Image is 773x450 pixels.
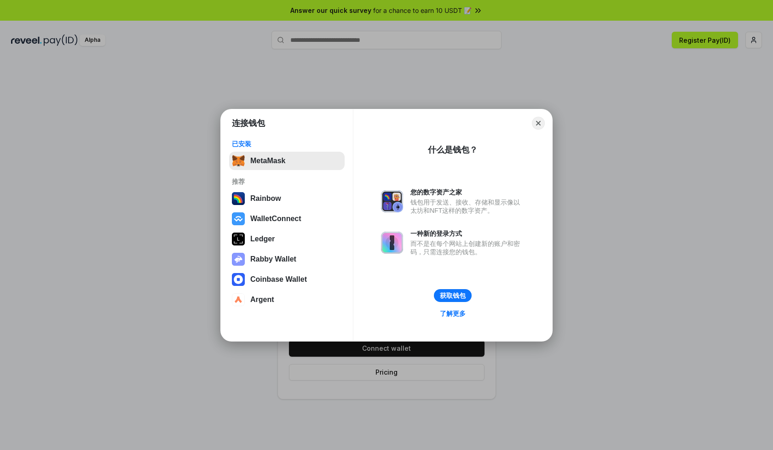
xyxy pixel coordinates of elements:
[232,273,245,286] img: svg+xml,%3Csvg%20width%3D%2228%22%20height%3D%2228%22%20viewBox%3D%220%200%2028%2028%22%20fill%3D...
[410,239,525,256] div: 而不是在每个网站上创建新的账户和密码，只需连接您的钱包。
[232,154,245,167] img: svg+xml,%3Csvg%20fill%3D%22none%22%20height%3D%2233%22%20viewBox%3D%220%200%2035%2033%22%20width%...
[229,230,345,248] button: Ledger
[428,144,478,155] div: 什么是钱包？
[250,235,275,243] div: Ledger
[410,229,525,238] div: 一种新的登录方式
[434,289,472,302] button: 获取钱包
[232,140,342,148] div: 已安装
[410,188,525,196] div: 您的数字资产之家
[250,194,281,203] div: Rainbow
[532,117,545,130] button: Close
[250,255,296,263] div: Rabby Wallet
[250,296,274,304] div: Argent
[381,190,403,212] img: svg+xml,%3Csvg%20xmlns%3D%22http%3A%2F%2Fwww.w3.org%2F2000%2Fsvg%22%20fill%3D%22none%22%20viewBox...
[229,210,345,228] button: WalletConnect
[229,250,345,268] button: Rabby Wallet
[250,275,307,284] div: Coinbase Wallet
[440,291,466,300] div: 获取钱包
[250,157,285,165] div: MetaMask
[232,192,245,205] img: svg+xml,%3Csvg%20width%3D%22120%22%20height%3D%22120%22%20viewBox%3D%220%200%20120%20120%22%20fil...
[229,270,345,289] button: Coinbase Wallet
[232,212,245,225] img: svg+xml,%3Csvg%20width%3D%2228%22%20height%3D%2228%22%20viewBox%3D%220%200%2028%2028%22%20fill%3D...
[232,293,245,306] img: svg+xml,%3Csvg%20width%3D%2228%22%20height%3D%2228%22%20viewBox%3D%220%200%2028%2028%22%20fill%3D...
[232,253,245,266] img: svg+xml,%3Csvg%20xmlns%3D%22http%3A%2F%2Fwww.w3.org%2F2000%2Fsvg%22%20fill%3D%22none%22%20viewBox...
[232,233,245,245] img: svg+xml,%3Csvg%20xmlns%3D%22http%3A%2F%2Fwww.w3.org%2F2000%2Fsvg%22%20width%3D%2228%22%20height%3...
[434,308,471,319] a: 了解更多
[229,291,345,309] button: Argent
[229,152,345,170] button: MetaMask
[232,118,265,129] h1: 连接钱包
[410,198,525,215] div: 钱包用于发送、接收、存储和显示像以太坊和NFT这样的数字资产。
[250,215,301,223] div: WalletConnect
[440,309,466,318] div: 了解更多
[232,177,342,186] div: 推荐
[381,232,403,254] img: svg+xml,%3Csvg%20xmlns%3D%22http%3A%2F%2Fwww.w3.org%2F2000%2Fsvg%22%20fill%3D%22none%22%20viewBox...
[229,189,345,208] button: Rainbow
